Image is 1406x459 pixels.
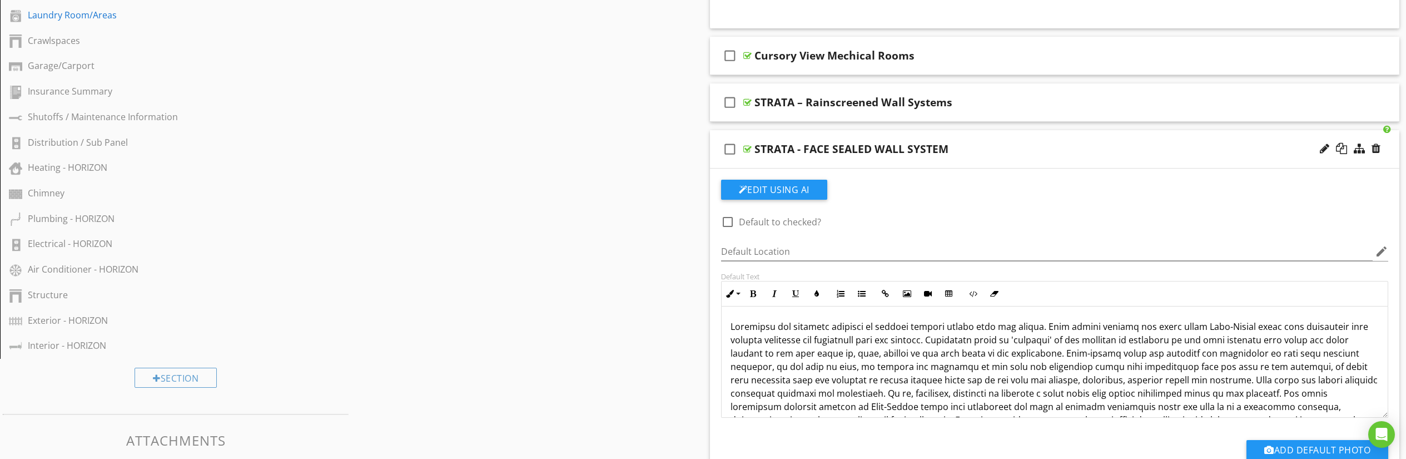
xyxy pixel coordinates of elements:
div: Cursory View Mechical Rooms [754,49,915,62]
button: Insert Video [917,283,938,304]
div: STRATA - FACE SEALED WALL SYSTEM [754,142,948,156]
div: Heating - HORIZON [28,161,299,174]
i: check_box_outline_blank [721,89,739,116]
button: Unordered List [851,283,872,304]
button: Clear Formatting [983,283,1005,304]
div: Default Text [721,272,1389,281]
div: Laundry Room/Areas [28,8,299,22]
i: check_box_outline_blank [721,42,739,69]
button: Colors [806,283,827,304]
i: check_box_outline_blank [721,136,739,162]
button: Code View [962,283,983,304]
div: Insurance Summary [28,85,299,98]
div: Shutoffs / Maintenance Information [28,110,299,124]
i: edit [1375,245,1388,258]
div: Section [135,368,217,388]
button: Insert Image (⌘P) [896,283,917,304]
div: Open Intercom Messenger [1368,421,1395,448]
button: Bold (⌘B) [743,283,764,304]
div: STRATA – Rainscreened Wall Systems [754,96,952,109]
div: Structure [28,288,299,302]
button: Underline (⌘U) [785,283,806,304]
button: Insert Table [938,283,960,304]
label: Default to checked? [739,216,821,228]
div: Air Conditioner - HORIZON [28,263,299,276]
div: Chimney [28,186,299,200]
div: Electrical - HORIZON [28,237,299,250]
div: Plumbing - HORIZON [28,212,299,225]
div: Garage/Carport [28,59,299,72]
div: Distribution / Sub Panel [28,136,299,149]
input: Default Location [721,243,1373,261]
button: Inline Style [722,283,743,304]
div: Crawlspaces [28,34,299,47]
button: Ordered List [830,283,851,304]
div: Exterior - HORIZON [28,314,299,327]
button: Insert Link (⌘K) [875,283,896,304]
button: Italic (⌘I) [764,283,785,304]
button: Edit Using AI [721,180,827,200]
div: Interior - HORIZON [28,339,299,352]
